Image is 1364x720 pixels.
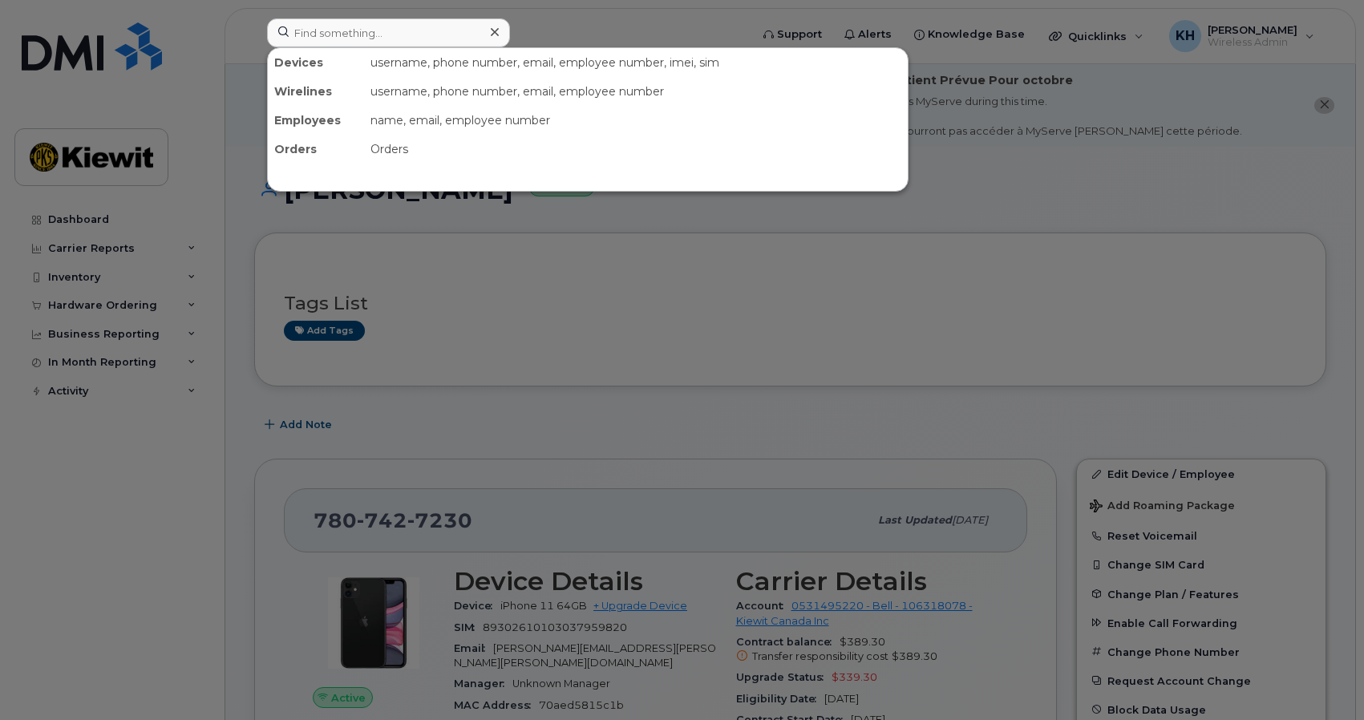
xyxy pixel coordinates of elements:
[268,135,364,164] div: Orders
[364,135,908,164] div: Orders
[268,48,364,77] div: Devices
[364,48,908,77] div: username, phone number, email, employee number, imei, sim
[268,77,364,106] div: Wirelines
[1294,650,1352,708] iframe: Messenger Launcher
[268,106,364,135] div: Employees
[364,77,908,106] div: username, phone number, email, employee number
[364,106,908,135] div: name, email, employee number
